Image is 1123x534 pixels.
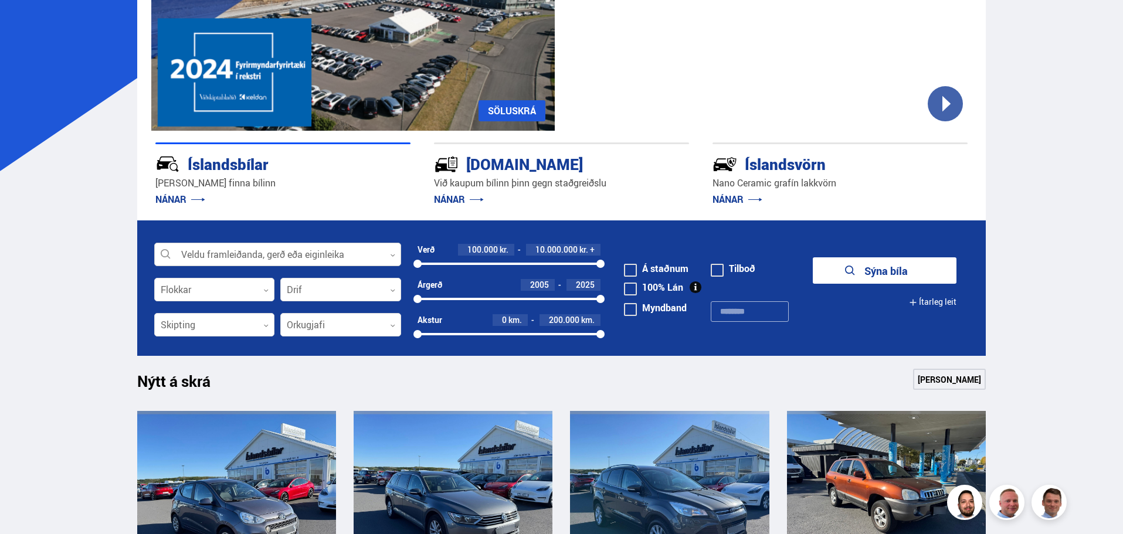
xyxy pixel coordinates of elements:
div: Íslandsvörn [713,153,926,174]
span: 0 [502,314,507,325]
p: Við kaupum bílinn þinn gegn staðgreiðslu [434,176,689,190]
a: NÁNAR [434,193,484,206]
button: Opna LiveChat spjallviðmót [9,5,45,40]
div: Verð [418,245,435,254]
p: [PERSON_NAME] finna bílinn [155,176,410,190]
span: 10.000.000 [535,244,578,255]
div: Íslandsbílar [155,153,369,174]
img: JRvxyua_JYH6wB4c.svg [155,152,180,176]
img: -Svtn6bYgwAsiwNX.svg [713,152,737,176]
a: [PERSON_NAME] [913,369,986,390]
span: km. [508,315,522,325]
img: FbJEzSuNWCJXmdc-.webp [1033,487,1068,522]
h1: Nýtt á skrá [137,372,231,397]
span: + [590,245,595,254]
div: Árgerð [418,280,442,290]
img: nhp88E3Fdnt1Opn2.png [949,487,984,522]
span: 2025 [576,279,595,290]
p: Nano Ceramic grafín lakkvörn [713,176,968,190]
div: [DOMAIN_NAME] [434,153,647,174]
span: 200.000 [549,314,579,325]
button: Ítarleg leit [909,289,956,315]
span: kr. [500,245,508,254]
span: 100.000 [467,244,498,255]
label: Myndband [624,303,687,312]
label: Tilboð [711,264,755,273]
span: km. [581,315,595,325]
a: SÖLUSKRÁ [479,100,545,121]
a: NÁNAR [713,193,762,206]
label: Á staðnum [624,264,688,273]
span: kr. [579,245,588,254]
img: tr5P-W3DuiFaO7aO.svg [434,152,459,176]
span: 2005 [530,279,549,290]
a: NÁNAR [155,193,205,206]
div: Akstur [418,315,442,325]
img: siFngHWaQ9KaOqBr.png [991,487,1026,522]
label: 100% Lán [624,283,683,292]
button: Sýna bíla [813,257,956,284]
